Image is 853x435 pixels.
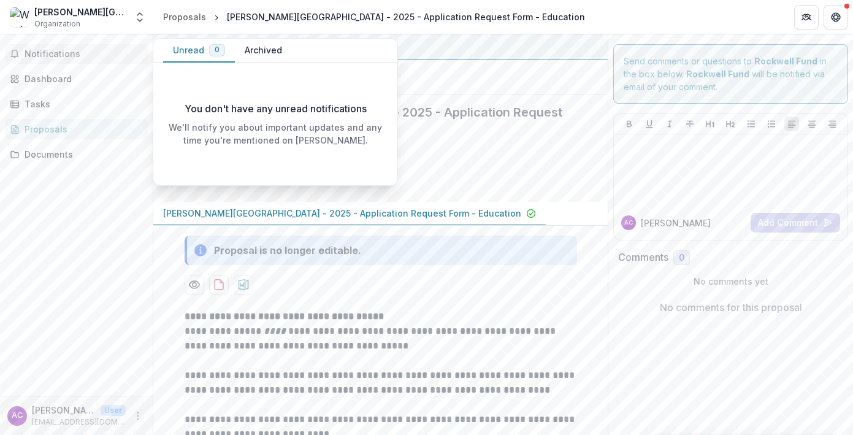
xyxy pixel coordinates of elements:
[5,94,148,114] a: Tasks
[723,117,738,131] button: Heading 2
[163,39,235,63] button: Unread
[34,18,80,29] span: Organization
[5,144,148,164] a: Documents
[158,8,590,26] nav: breadcrumb
[32,417,126,428] p: [EMAIL_ADDRESS][DOMAIN_NAME]
[764,117,779,131] button: Ordered List
[5,44,148,64] button: Notifications
[754,56,817,66] strong: Rockwell Fund
[32,404,96,417] p: [PERSON_NAME]
[751,213,840,233] button: Add Comment
[784,117,799,131] button: Align Left
[613,44,848,104] div: Send comments or questions to in the box below. will be notified via email of your comment.
[10,7,29,27] img: Wesley Community Center
[163,121,388,147] p: We'll notify you about important updates and any time you're mentioned on [PERSON_NAME].
[163,207,521,220] p: [PERSON_NAME][GEOGRAPHIC_DATA] - 2025 - Application Request Form - Education
[679,253,684,263] span: 0
[34,6,126,18] div: [PERSON_NAME][GEOGRAPHIC_DATA]
[158,8,211,26] a: Proposals
[660,300,802,315] p: No comments for this proposal
[703,117,717,131] button: Heading 1
[25,148,138,161] div: Documents
[805,117,819,131] button: Align Center
[825,117,840,131] button: Align Right
[662,117,677,131] button: Italicize
[641,217,711,229] p: [PERSON_NAME]
[131,409,145,423] button: More
[215,45,220,54] span: 0
[25,72,138,85] div: Dashboard
[5,119,148,139] a: Proposals
[5,69,148,89] a: Dashboard
[744,117,759,131] button: Bullet List
[683,117,697,131] button: Strike
[624,220,633,226] div: Amy Corron
[101,405,126,416] p: User
[234,275,253,294] button: download-proposal
[642,117,657,131] button: Underline
[686,69,749,79] strong: Rockwell Fund
[185,101,367,116] p: You don't have any unread notifications
[235,39,292,63] button: Archived
[794,5,819,29] button: Partners
[163,10,206,23] div: Proposals
[618,275,843,288] p: No comments yet
[824,5,848,29] button: Get Help
[622,117,637,131] button: Bold
[25,123,138,136] div: Proposals
[209,275,229,294] button: download-proposal
[185,275,204,294] button: Preview 8ddc00a7-622a-46a3-9c3c-277a040b28c5-0.pdf
[25,98,138,110] div: Tasks
[227,10,585,23] div: [PERSON_NAME][GEOGRAPHIC_DATA] - 2025 - Application Request Form - Education
[214,243,361,258] div: Proposal is no longer editable.
[25,49,143,60] span: Notifications
[12,412,23,420] div: Amy Corron
[131,5,148,29] button: Open entity switcher
[618,252,668,263] h2: Comments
